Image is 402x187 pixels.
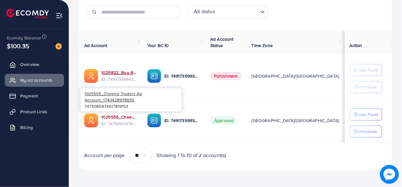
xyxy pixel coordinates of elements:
[20,108,47,115] span: Product Links
[359,111,378,118] p: Add Fund
[20,61,39,67] span: Overview
[20,93,38,99] span: Payment
[5,90,64,102] a: Payment
[84,42,108,49] span: Ad Account
[20,124,33,131] span: Billing
[5,105,64,118] a: Product Links
[55,12,63,19] img: menu
[20,77,52,83] span: My ad accounts
[252,42,273,49] span: Time Zone
[189,6,268,18] div: Search for option
[252,117,339,124] span: [GEOGRAPHIC_DATA]/[GEOGRAPHIC_DATA]
[101,76,137,82] span: ID: 7491736144372596752
[101,69,137,82] div: <span class='underline'>1025822_Buy Bee Ad Account_1744305758940</span></br>7491736144372596752
[350,42,362,49] span: Action
[84,69,98,83] img: ic-ads-acc.e4c84228.svg
[252,73,339,79] span: [GEOGRAPHIC_DATA]/[GEOGRAPHIC_DATA]
[84,91,142,103] span: 1025555_Cheena Traders Ad Account_1740428978835
[210,72,242,80] span: Punishment
[81,88,182,111] div: 7475085474617819153
[217,7,258,17] input: Search for option
[210,36,234,49] span: Ad Account Status
[350,81,382,93] button: Withdraw
[147,42,169,49] span: Your BC ID
[84,114,98,127] img: ic-ads-acc.e4c84228.svg
[7,41,29,50] span: $100.35
[359,128,377,135] p: Withdraw
[164,72,200,80] p: ID: 7491735993041715216
[147,69,161,83] img: ic-ba-acc.ded83a64.svg
[7,35,41,41] span: Ecomdy Balance
[210,116,237,125] span: Approved
[6,9,49,19] img: logo
[350,64,382,76] button: Add Fund
[380,165,399,184] img: image
[359,66,378,74] p: Add Fund
[84,152,125,159] span: Account per page
[350,126,382,137] button: Withdraw
[164,117,200,124] p: ID: 7491735993041715216
[101,120,137,127] span: ID: 7475085474617819153
[5,58,64,71] a: Overview
[5,121,64,134] a: Billing
[350,108,382,120] button: Add Fund
[193,7,216,17] span: All status
[5,74,64,86] a: My ad accounts
[55,43,62,50] img: image
[157,152,226,159] span: Showing 1 To 10 of 2 account(s)
[101,69,137,76] a: 1025822_Buy Bee Ad Account_1744305758940
[101,114,137,120] a: 1025555_Cheena Traders Ad Account_1740428978835
[147,114,161,127] img: ic-ba-acc.ded83a64.svg
[359,83,377,91] p: Withdraw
